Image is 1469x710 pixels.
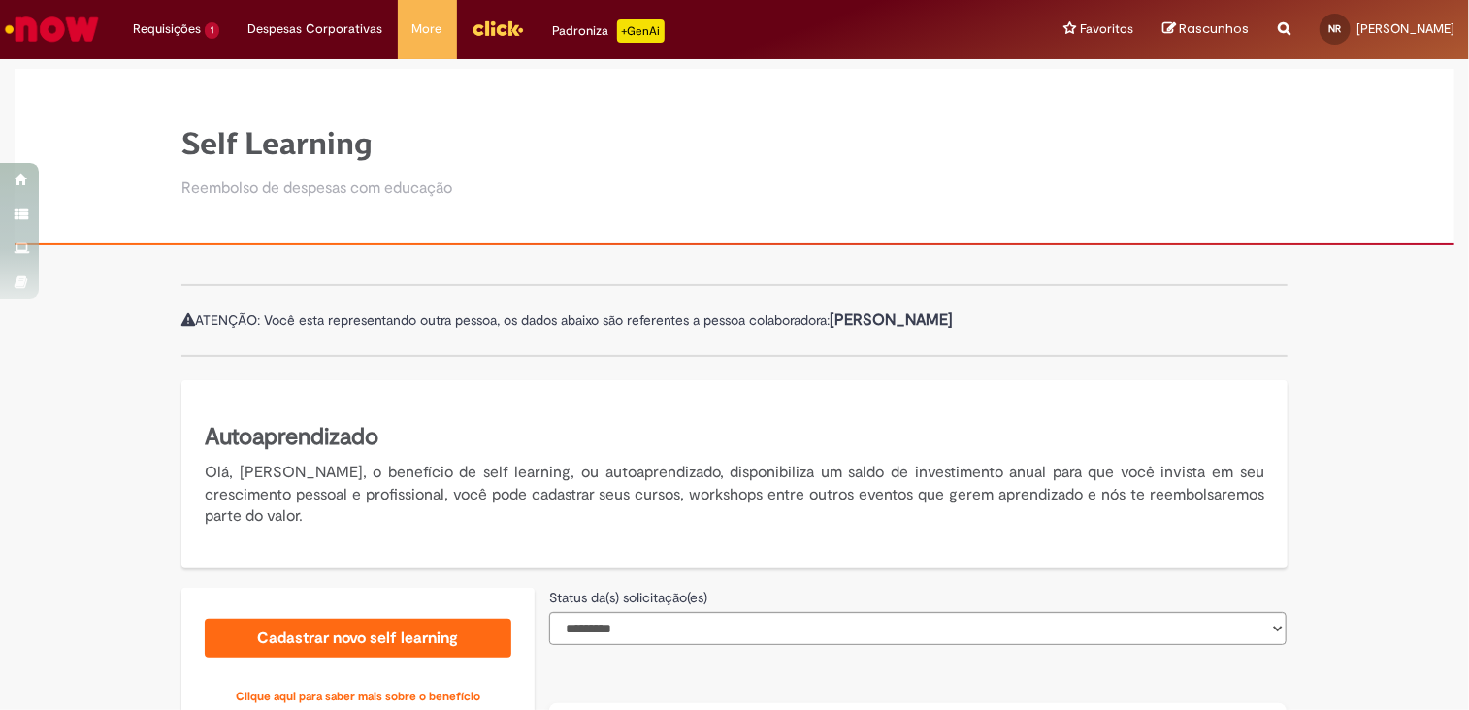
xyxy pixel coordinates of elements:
div: Padroniza [553,19,665,43]
img: click_logo_yellow_360x200.png [472,14,524,43]
a: Cadastrar novo self learning [205,619,511,658]
p: +GenAi [617,19,665,43]
span: [PERSON_NAME] [1356,20,1454,37]
span: Rascunhos [1179,19,1249,38]
span: More [412,19,442,39]
h1: Self Learning [181,127,452,161]
span: Requisições [133,19,201,39]
b: [PERSON_NAME] [830,310,953,330]
label: Status da(s) solicitação(es) [549,588,707,607]
p: Olá, [PERSON_NAME], o benefício de self learning, ou autoaprendizado, disponibiliza um saldo de i... [205,462,1264,529]
h5: Autoaprendizado [205,421,1264,454]
span: 1 [205,22,219,39]
img: ServiceNow [2,10,102,48]
span: Despesas Corporativas [248,19,383,39]
span: Favoritos [1080,19,1133,39]
div: ATENÇÃO: Você esta representando outra pessoa, os dados abaixo são referentes a pessoa colaboradora: [181,284,1288,357]
span: NR [1329,22,1342,35]
a: Rascunhos [1162,20,1249,39]
h2: Reembolso de despesas com educação [181,180,452,198]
